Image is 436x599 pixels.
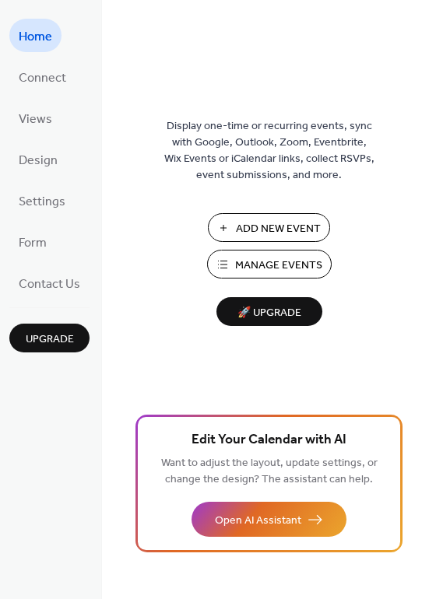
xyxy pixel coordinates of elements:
[19,66,66,90] span: Connect
[216,297,322,326] button: 🚀 Upgrade
[9,266,90,299] a: Contact Us
[164,118,374,184] span: Display one-time or recurring events, sync with Google, Outlook, Zoom, Eventbrite, Wix Events or ...
[226,303,313,324] span: 🚀 Upgrade
[9,19,62,52] a: Home
[207,250,332,278] button: Manage Events
[208,213,330,242] button: Add New Event
[19,149,58,173] span: Design
[236,221,321,237] span: Add New Event
[192,502,346,537] button: Open AI Assistant
[9,225,56,258] a: Form
[26,331,74,348] span: Upgrade
[9,142,67,176] a: Design
[9,184,75,217] a: Settings
[215,513,301,529] span: Open AI Assistant
[161,453,378,490] span: Want to adjust the layout, update settings, or change the design? The assistant can help.
[9,101,62,135] a: Views
[19,107,52,131] span: Views
[19,25,52,49] span: Home
[192,429,346,451] span: Edit Your Calendar with AI
[9,60,76,93] a: Connect
[235,257,322,274] span: Manage Events
[19,231,47,255] span: Form
[19,272,80,296] span: Contact Us
[19,190,65,214] span: Settings
[9,324,90,352] button: Upgrade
